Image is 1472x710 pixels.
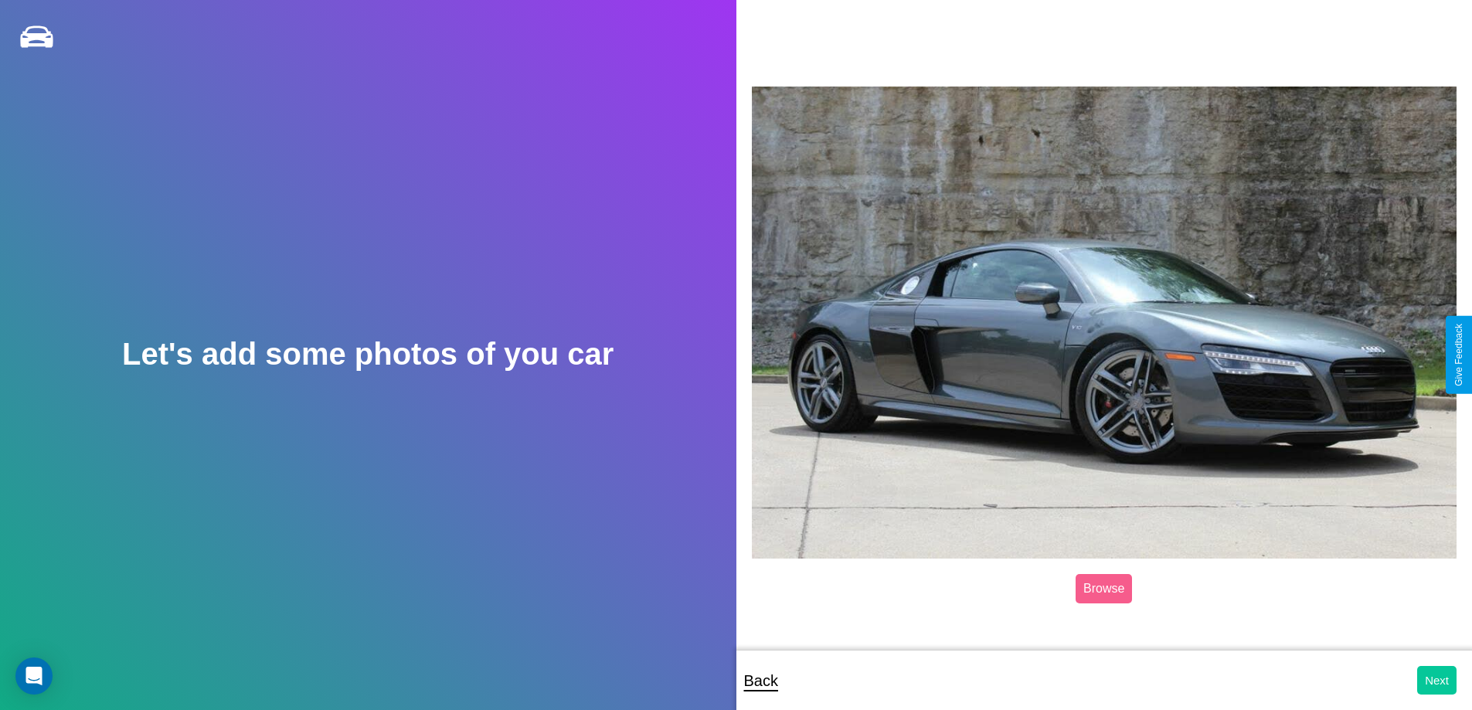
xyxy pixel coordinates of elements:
img: posted [752,87,1457,559]
div: Open Intercom Messenger [15,657,53,695]
h2: Let's add some photos of you car [122,337,614,372]
div: Give Feedback [1453,324,1464,386]
button: Next [1417,666,1457,695]
label: Browse [1076,574,1132,603]
p: Back [744,667,778,695]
